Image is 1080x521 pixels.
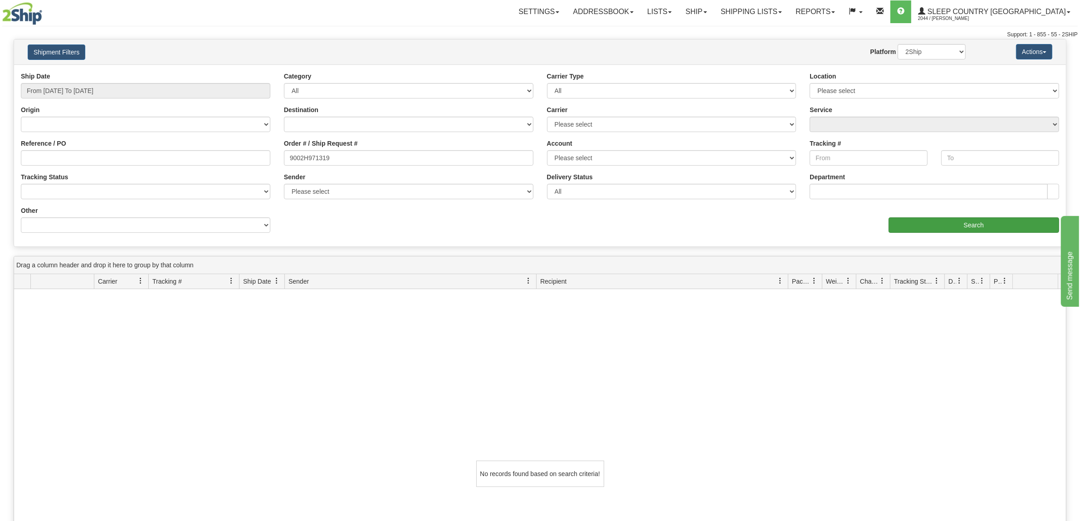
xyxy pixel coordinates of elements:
label: Destination [284,105,318,114]
label: Platform [870,47,896,56]
a: Lists [640,0,679,23]
label: Carrier [547,105,568,114]
a: Pickup Status filter column settings [997,273,1012,289]
a: Shipment Issues filter column settings [974,273,990,289]
input: From [810,150,928,166]
a: Addressbook [566,0,640,23]
span: Shipment Issues [971,277,979,286]
span: Charge [860,277,879,286]
label: Reference / PO [21,139,66,148]
span: Recipient [540,277,567,286]
span: Tracking # [152,277,182,286]
a: Packages filter column settings [806,273,822,289]
label: Other [21,206,38,215]
span: Carrier [98,277,117,286]
div: No records found based on search criteria! [476,461,604,487]
button: Actions [1016,44,1052,59]
a: Shipping lists [714,0,789,23]
label: Department [810,172,845,182]
a: Settings [512,0,566,23]
a: Ship Date filter column settings [269,273,284,289]
label: Account [547,139,572,148]
a: Ship [679,0,713,23]
span: Pickup Status [994,277,1002,286]
span: Ship Date [243,277,271,286]
label: Location [810,72,836,81]
label: Origin [21,105,39,114]
label: Service [810,105,832,114]
label: Tracking # [810,139,841,148]
label: Sender [284,172,305,182]
button: Shipment Filters [28,44,85,60]
label: Category [284,72,312,81]
span: 2044 / [PERSON_NAME] [918,14,986,23]
div: grid grouping header [14,256,1066,274]
a: Tracking # filter column settings [224,273,239,289]
a: Reports [789,0,842,23]
iframe: chat widget [1059,214,1079,307]
a: Recipient filter column settings [772,273,788,289]
a: Carrier filter column settings [133,273,148,289]
a: Delivery Status filter column settings [952,273,967,289]
div: Support: 1 - 855 - 55 - 2SHIP [2,31,1078,39]
input: To [941,150,1059,166]
img: logo2044.jpg [2,2,42,25]
label: Tracking Status [21,172,68,182]
label: Carrier Type [547,72,584,81]
label: Order # / Ship Request # [284,139,358,148]
label: Delivery Status [547,172,593,182]
span: Sleep Country [GEOGRAPHIC_DATA] [925,8,1066,15]
span: Delivery Status [948,277,956,286]
span: Packages [792,277,811,286]
a: Sender filter column settings [521,273,536,289]
a: Tracking Status filter column settings [929,273,944,289]
label: Ship Date [21,72,50,81]
span: Tracking Status [894,277,933,286]
a: Weight filter column settings [841,273,856,289]
span: Weight [826,277,845,286]
a: Sleep Country [GEOGRAPHIC_DATA] 2044 / [PERSON_NAME] [911,0,1077,23]
a: Charge filter column settings [875,273,890,289]
span: Sender [288,277,309,286]
input: Search [889,217,1060,233]
div: Send message [7,5,84,16]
